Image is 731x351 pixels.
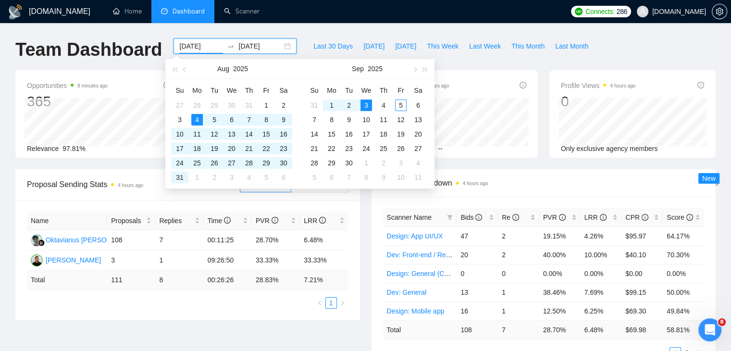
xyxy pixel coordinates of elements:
[206,170,223,185] td: 2025-09-02
[378,114,389,125] div: 11
[323,170,340,185] td: 2025-10-06
[27,80,108,91] span: Opportunities
[258,98,275,113] td: 2025-08-01
[395,41,416,51] span: [DATE]
[209,157,220,169] div: 26
[191,114,203,125] div: 4
[188,170,206,185] td: 2025-09-01
[118,183,143,188] time: 4 hours ago
[206,113,223,127] td: 2025-08-05
[107,230,155,251] td: 108
[174,143,186,154] div: 17
[308,38,358,54] button: Last 30 Days
[387,213,432,221] span: Scanner Name
[227,42,235,50] span: to
[278,157,289,169] div: 30
[343,114,355,125] div: 9
[171,113,188,127] td: 2025-08-03
[511,41,545,51] span: This Month
[304,217,326,225] span: LRR
[390,38,421,54] button: [DATE]
[412,172,424,183] div: 11
[702,175,716,182] span: New
[395,143,407,154] div: 26
[258,170,275,185] td: 2025-09-05
[343,100,355,111] div: 2
[278,172,289,183] div: 6
[223,83,240,98] th: We
[621,245,663,264] td: $40.10
[31,234,43,246] img: OO
[258,113,275,127] td: 2025-08-08
[313,41,353,51] span: Last 30 Days
[424,83,449,88] time: 4 hours ago
[392,170,409,185] td: 2025-10-10
[395,172,407,183] div: 10
[209,100,220,111] div: 29
[243,114,255,125] div: 7
[378,100,389,111] div: 4
[326,157,337,169] div: 29
[581,245,622,264] td: 10.00%
[340,127,358,141] td: 2025-09-16
[387,288,426,296] a: Dev: General
[561,145,658,152] span: Only exclusive agency members
[46,235,153,245] div: Oktavianus [PERSON_NAME] Tape
[712,8,727,15] span: setting
[27,92,108,111] div: 365
[206,127,223,141] td: 2025-08-12
[539,245,581,264] td: 40.00%
[464,38,506,54] button: Last Week
[223,98,240,113] td: 2025-07-30
[412,114,424,125] div: 13
[38,239,45,246] img: gigradar-bm.png
[204,230,252,251] td: 00:11:25
[223,156,240,170] td: 2025-08-27
[383,177,705,189] span: Scanner Breakdown
[31,236,153,243] a: OOOktavianus [PERSON_NAME] Tape
[155,251,203,271] td: 1
[171,98,188,113] td: 2025-07-27
[392,141,409,156] td: 2025-09-26
[191,172,203,183] div: 1
[323,98,340,113] td: 2025-09-01
[550,38,594,54] button: Last Month
[209,114,220,125] div: 5
[323,83,340,98] th: Mo
[256,217,278,225] span: PVR
[460,213,482,221] span: Bids
[171,156,188,170] td: 2025-08-24
[309,157,320,169] div: 28
[27,212,107,230] th: Name
[412,157,424,169] div: 4
[27,145,59,152] span: Relevance
[387,270,465,277] a: Design: General (Custom)
[375,156,392,170] td: 2025-10-02
[209,143,220,154] div: 19
[358,98,375,113] td: 2025-09-03
[409,113,427,127] td: 2025-09-13
[323,127,340,141] td: 2025-09-15
[520,82,526,88] span: info-circle
[226,128,237,140] div: 13
[113,7,142,15] a: homeHome
[323,141,340,156] td: 2025-09-22
[409,156,427,170] td: 2025-10-04
[107,251,155,271] td: 3
[340,141,358,156] td: 2025-09-23
[319,217,326,224] span: info-circle
[275,170,292,185] td: 2025-09-06
[159,215,192,226] span: Replies
[223,127,240,141] td: 2025-08-13
[243,143,255,154] div: 21
[340,156,358,170] td: 2025-09-30
[306,170,323,185] td: 2025-10-05
[512,214,519,221] span: info-circle
[360,100,372,111] div: 3
[498,226,539,245] td: 2
[46,255,101,265] div: [PERSON_NAME]
[240,113,258,127] td: 2025-08-07
[375,170,392,185] td: 2025-10-09
[240,83,258,98] th: Th
[226,143,237,154] div: 20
